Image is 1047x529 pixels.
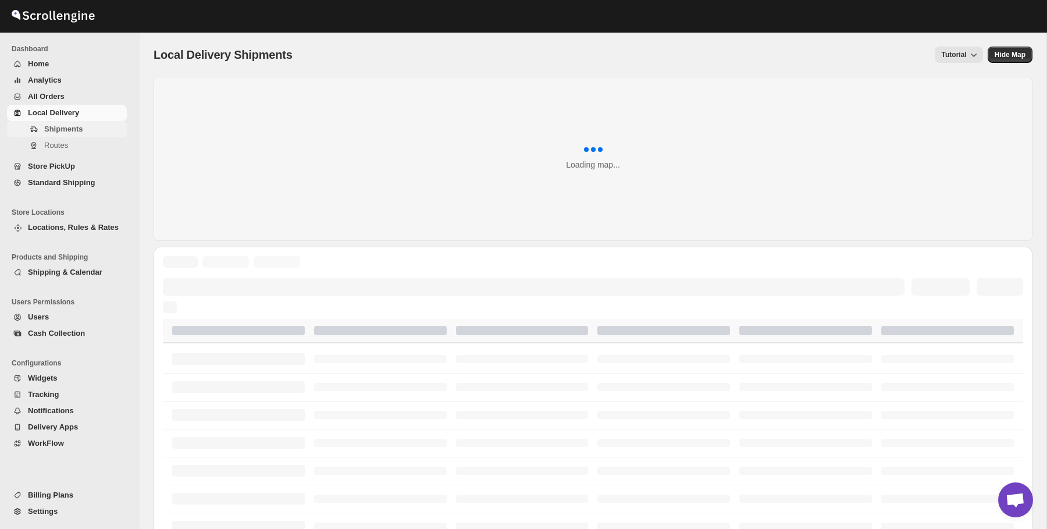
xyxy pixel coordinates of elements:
[28,507,58,516] span: Settings
[28,108,79,117] span: Local Delivery
[28,313,49,321] span: Users
[998,482,1033,517] a: Open chat
[28,406,74,415] span: Notifications
[28,223,119,232] span: Locations, Rules & Rates
[7,88,127,105] button: All Orders
[12,253,131,262] span: Products and Shipping
[7,487,127,503] button: Billing Plans
[12,44,131,54] span: Dashboard
[7,219,127,236] button: Locations, Rules & Rates
[44,125,83,133] span: Shipments
[44,141,68,150] span: Routes
[995,50,1025,59] span: Hide Map
[28,162,75,171] span: Store PickUp
[28,76,62,84] span: Analytics
[28,439,64,448] span: WorkFlow
[7,403,127,419] button: Notifications
[28,374,57,382] span: Widgets
[7,325,127,342] button: Cash Collection
[12,297,131,307] span: Users Permissions
[28,423,78,431] span: Delivery Apps
[28,268,102,276] span: Shipping & Calendar
[28,178,95,187] span: Standard Shipping
[154,48,293,61] span: Local Delivery Shipments
[28,92,65,101] span: All Orders
[28,491,73,499] span: Billing Plans
[7,137,127,154] button: Routes
[12,208,131,217] span: Store Locations
[28,390,59,399] span: Tracking
[7,419,127,435] button: Delivery Apps
[28,59,49,68] span: Home
[935,47,983,63] button: Tutorial
[7,56,127,72] button: Home
[7,435,127,452] button: WorkFlow
[7,503,127,520] button: Settings
[988,47,1032,63] button: Map action label
[942,51,967,59] span: Tutorial
[7,370,127,386] button: Widgets
[12,358,131,368] span: Configurations
[7,386,127,403] button: Tracking
[566,159,620,171] div: Loading map...
[7,309,127,325] button: Users
[7,121,127,137] button: Shipments
[7,264,127,281] button: Shipping & Calendar
[7,72,127,88] button: Analytics
[28,329,85,338] span: Cash Collection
